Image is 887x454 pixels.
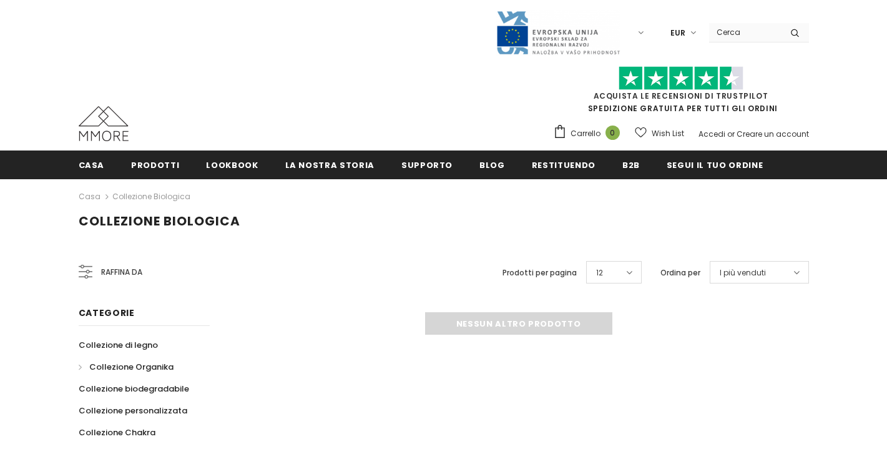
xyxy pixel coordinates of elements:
span: 0 [605,126,620,140]
a: Javni Razpis [496,27,620,37]
span: Raffina da [101,265,142,279]
span: Casa [79,159,105,171]
input: Search Site [709,23,781,41]
span: SPEDIZIONE GRATUITA PER TUTTI GLI ORDINI [553,72,809,114]
a: Collezione biodegradabile [79,378,189,400]
span: Collezione di legno [79,339,158,351]
span: Collezione Chakra [79,427,155,438]
label: Prodotti per pagina [502,267,577,279]
a: Wish List [635,122,684,144]
a: Prodotti [131,151,179,179]
span: Categorie [79,307,135,319]
span: La nostra storia [285,159,375,171]
a: Collezione personalizzata [79,400,187,422]
img: Fidati di Pilot Stars [619,66,743,91]
span: or [727,129,735,139]
span: Lookbook [206,159,258,171]
span: Collezione biologica [79,212,240,230]
span: supporto [401,159,453,171]
a: La nostra storia [285,151,375,179]
a: Accedi [698,129,725,139]
a: Segui il tuo ordine [667,151,763,179]
span: EUR [670,27,685,39]
a: B2B [622,151,640,179]
span: Carrello [571,127,600,140]
a: supporto [401,151,453,179]
a: Collezione Chakra [79,422,155,443]
img: Casi MMORE [79,106,129,141]
span: Collezione Organika [89,361,174,373]
a: Blog [479,151,505,179]
span: Wish List [652,127,684,140]
span: Blog [479,159,505,171]
a: Collezione Organika [79,356,174,378]
span: I più venduti [720,267,766,279]
a: Lookbook [206,151,258,179]
span: Prodotti [131,159,179,171]
span: Collezione biodegradabile [79,383,189,395]
a: Casa [79,189,100,204]
span: Segui il tuo ordine [667,159,763,171]
span: 12 [596,267,603,279]
span: B2B [622,159,640,171]
label: Ordina per [660,267,700,279]
a: Creare un account [737,129,809,139]
a: Carrello 0 [553,124,626,143]
span: Collezione personalizzata [79,405,187,417]
a: Casa [79,151,105,179]
span: Restituendo [532,159,595,171]
img: Javni Razpis [496,10,620,56]
a: Restituendo [532,151,595,179]
a: Collezione biologica [112,191,190,202]
a: Acquista le recensioni di TrustPilot [594,91,768,101]
a: Collezione di legno [79,334,158,356]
